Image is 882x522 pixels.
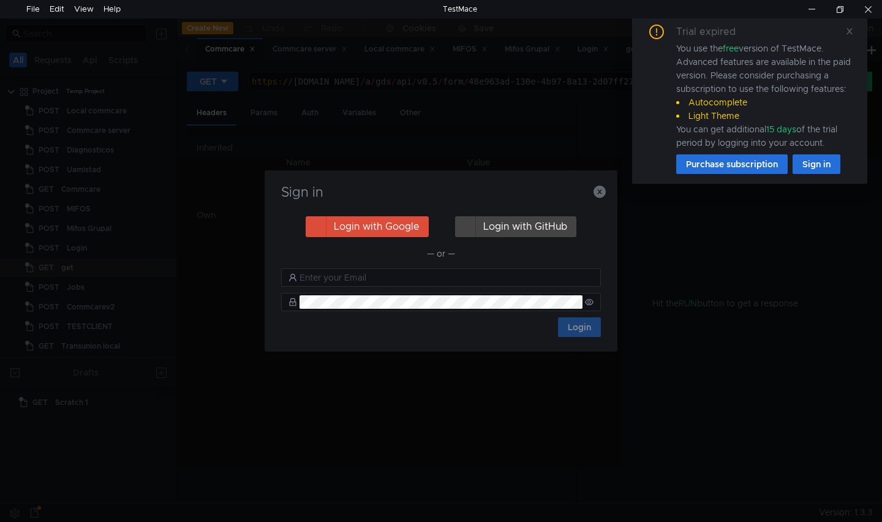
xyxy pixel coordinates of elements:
[676,42,853,149] div: You use the version of TestMace. Advanced features are available in the paid version. Please cons...
[306,216,429,237] button: Login with Google
[793,154,840,174] button: Sign in
[676,154,788,174] button: Purchase subscription
[279,185,603,200] h3: Sign in
[723,43,739,54] span: free
[766,124,796,135] span: 15 days
[455,216,576,237] button: Login with GitHub
[676,25,750,39] div: Trial expired
[281,246,601,261] div: — or —
[300,271,594,284] input: Enter your Email
[676,123,853,149] div: You can get additional of the trial period by logging into your account.
[676,109,853,123] li: Light Theme
[676,96,853,109] li: Autocomplete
